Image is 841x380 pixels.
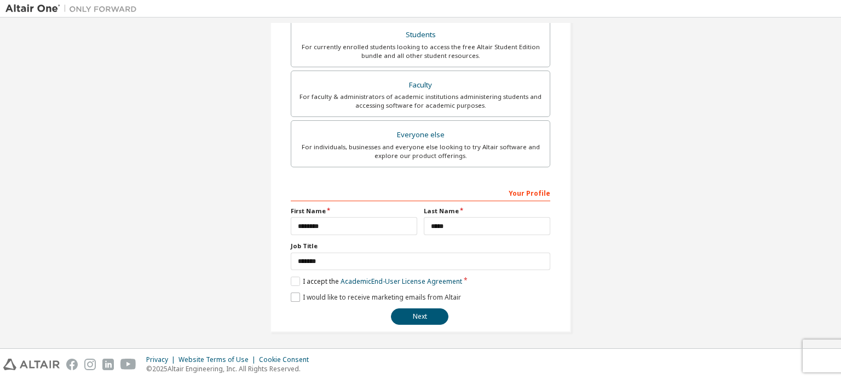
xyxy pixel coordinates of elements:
div: Faculty [298,78,543,93]
div: Privacy [146,355,178,364]
div: For individuals, businesses and everyone else looking to try Altair software and explore our prod... [298,143,543,160]
img: linkedin.svg [102,359,114,370]
div: Website Terms of Use [178,355,259,364]
div: Cookie Consent [259,355,315,364]
label: I would like to receive marketing emails from Altair [291,293,461,302]
img: altair_logo.svg [3,359,60,370]
button: Next [391,308,448,325]
img: youtube.svg [120,359,136,370]
label: First Name [291,207,417,215]
label: Job Title [291,242,550,250]
p: © 2025 Altair Engineering, Inc. All Rights Reserved. [146,364,315,373]
label: I accept the [291,277,462,286]
div: For faculty & administrators of academic institutions administering students and accessing softwa... [298,92,543,110]
div: For currently enrolled students looking to access the free Altair Student Edition bundle and all ... [298,43,543,60]
img: Altair One [5,3,142,14]
div: Your Profile [291,184,550,201]
div: Everyone else [298,127,543,143]
img: instagram.svg [84,359,96,370]
img: facebook.svg [66,359,78,370]
a: Academic End-User License Agreement [341,277,462,286]
label: Last Name [424,207,550,215]
div: Students [298,27,543,43]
